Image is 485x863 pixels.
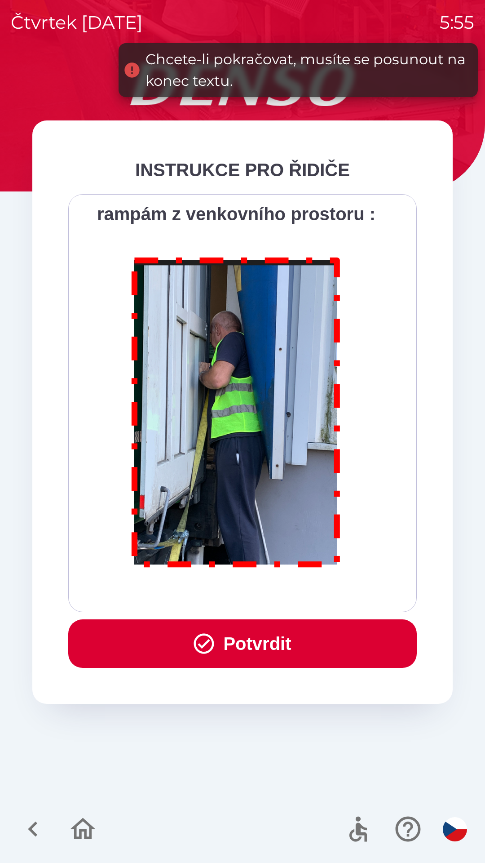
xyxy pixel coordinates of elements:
[32,63,453,106] img: Logo
[440,9,474,36] p: 5:55
[11,9,143,36] p: čtvrtek [DATE]
[443,817,467,841] img: cs flag
[145,49,469,92] div: Chcete-li pokračovat, musíte se posunout na konec textu.
[68,619,417,668] button: Potvrdit
[121,245,351,576] img: M8MNayrTL6gAAAABJRU5ErkJggg==
[68,156,417,183] div: INSTRUKCE PRO ŘIDIČE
